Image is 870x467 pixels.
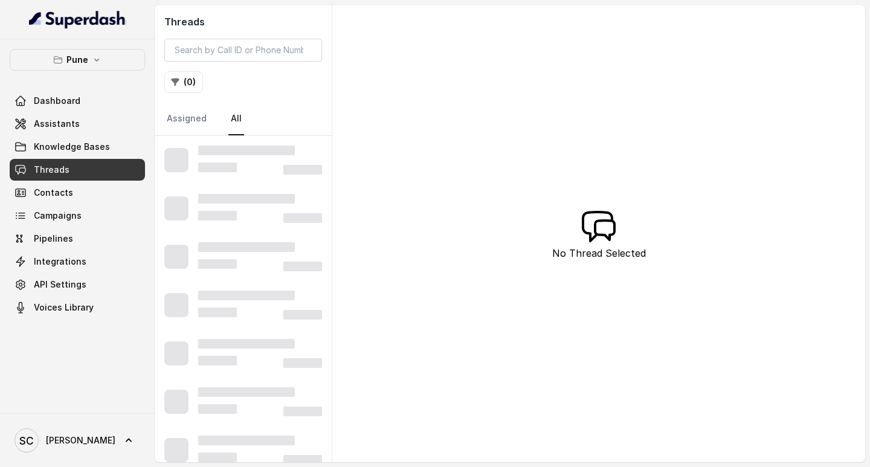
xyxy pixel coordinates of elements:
[10,251,145,272] a: Integrations
[29,10,126,29] img: light.svg
[10,205,145,227] a: Campaigns
[19,434,34,447] text: SC
[10,136,145,158] a: Knowledge Bases
[10,182,145,204] a: Contacts
[34,301,94,314] span: Voices Library
[34,256,86,268] span: Integrations
[10,228,145,250] a: Pipelines
[164,71,203,93] button: (0)
[34,233,73,245] span: Pipelines
[552,246,646,260] p: No Thread Selected
[10,159,145,181] a: Threads
[34,187,73,199] span: Contacts
[46,434,115,446] span: [PERSON_NAME]
[164,14,322,29] h2: Threads
[10,113,145,135] a: Assistants
[10,274,145,295] a: API Settings
[34,164,69,176] span: Threads
[34,210,82,222] span: Campaigns
[228,103,244,135] a: All
[10,90,145,112] a: Dashboard
[10,49,145,71] button: Pune
[34,95,80,107] span: Dashboard
[34,118,80,130] span: Assistants
[164,39,322,62] input: Search by Call ID or Phone Number
[164,103,322,135] nav: Tabs
[34,279,86,291] span: API Settings
[66,53,88,67] p: Pune
[10,424,145,457] a: [PERSON_NAME]
[34,141,110,153] span: Knowledge Bases
[10,297,145,318] a: Voices Library
[164,103,209,135] a: Assigned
